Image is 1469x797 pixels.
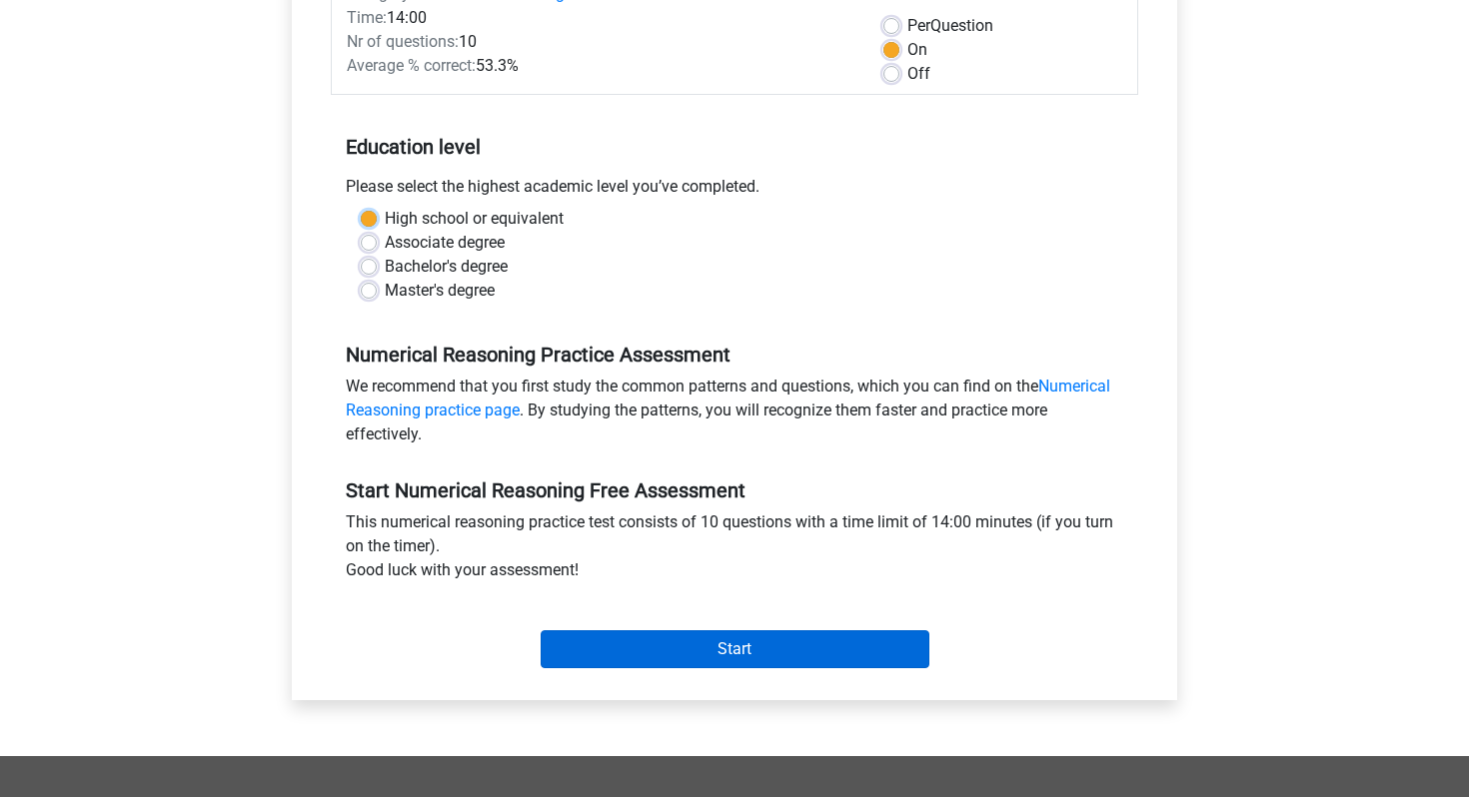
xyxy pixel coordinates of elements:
[385,255,508,279] label: Bachelor's degree
[332,54,868,78] div: 53.3%
[907,14,993,38] label: Question
[347,8,387,27] span: Time:
[346,127,1123,167] h5: Education level
[346,478,1123,502] h5: Start Numerical Reasoning Free Assessment
[347,56,476,75] span: Average % correct:
[541,630,929,668] input: Start
[331,375,1138,454] div: We recommend that you first study the common patterns and questions, which you can find on the . ...
[347,32,459,51] span: Nr of questions:
[385,231,505,255] label: Associate degree
[907,38,927,62] label: On
[332,30,868,54] div: 10
[346,343,1123,367] h5: Numerical Reasoning Practice Assessment
[332,6,868,30] div: 14:00
[331,175,1138,207] div: Please select the highest academic level you’ve completed.
[385,207,564,231] label: High school or equivalent
[907,16,930,35] span: Per
[907,62,930,86] label: Off
[331,510,1138,590] div: This numerical reasoning practice test consists of 10 questions with a time limit of 14:00 minute...
[385,279,495,303] label: Master's degree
